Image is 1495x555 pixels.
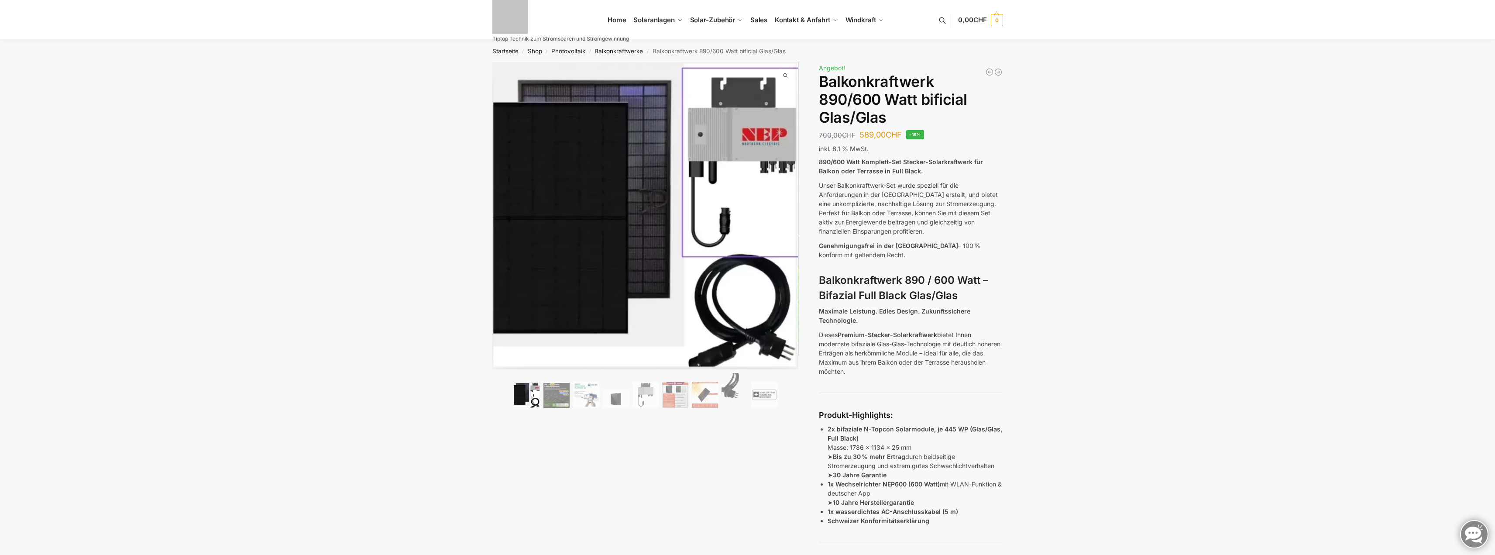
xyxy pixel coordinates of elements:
span: – 100 % konform mit geltendem Recht. [819,242,980,259]
bdi: 700,00 [819,131,856,139]
strong: 1x Wechselrichter NEP600 (600 Watt) [828,480,940,488]
p: Masse: 1786 x 1134 x 25 mm ➤ durch beidseitige Stromerzeugung und extrem gutes Schwachlichtverhal... [828,424,1003,479]
strong: 30 Jahre Garantie [833,471,887,479]
span: Solar-Zubehör [690,16,735,24]
img: Balkonkraftwerk 890/600 Watt bificial Glas/Glas 1 [492,62,799,369]
span: Kontakt & Anfahrt [775,16,830,24]
strong: 890/600 Watt Komplett-Set Stecker-Solarkraftwerk für Balkon oder Terrasse in Full Black. [819,158,983,175]
strong: 10 Jahre Herstellergarantie [833,499,914,506]
span: / [542,48,551,55]
span: 0 [991,14,1003,26]
a: Kontakt & Anfahrt [771,0,842,40]
span: CHF [842,131,856,139]
p: mit WLAN-Funktion & deutscher App ➤ [828,479,1003,507]
span: / [519,48,528,55]
a: Solar-Zubehör [686,0,746,40]
strong: Produkt-Highlights: [819,410,893,420]
span: 0,00 [958,16,986,24]
span: Genehmigungsfrei in der [GEOGRAPHIC_DATA] [819,242,958,249]
span: Angebot! [819,64,845,72]
img: Anschlusskabel-3meter_schweizer-stecker [722,373,748,408]
span: CHF [886,130,902,139]
a: 890/600 Watt Solarkraftwerk + 2,7 KW Batteriespeicher Genehmigungsfrei [985,68,994,76]
span: Sales [750,16,768,24]
a: Solaranlagen [630,0,686,40]
a: 0,00CHF 0 [958,7,1003,33]
nav: Breadcrumb [477,40,1018,62]
span: / [585,48,595,55]
strong: Balkonkraftwerk 890 / 600 Watt – Bifazial Full Black Glas/Glas [819,274,988,302]
p: Unser Balkonkraftwerk-Set wurde speziell für die Anforderungen in der [GEOGRAPHIC_DATA] erstellt,... [819,181,1003,236]
span: Windkraft [845,16,876,24]
bdi: 589,00 [859,130,902,139]
img: Bificial im Vergleich zu billig Modulen [662,382,688,408]
h1: Balkonkraftwerk 890/600 Watt bificial Glas/Glas [819,73,1003,126]
img: Balkonkraftwerk 890/600 Watt bificial Glas/Glas – Bild 9 [751,382,777,408]
a: Shop [528,48,542,55]
a: Sales [746,0,771,40]
img: Bificial 30 % mehr Leistung [692,382,718,408]
img: Maysun [603,390,629,408]
img: Bificiales Hochleistungsmodul [514,382,540,408]
a: Startseite [492,48,519,55]
strong: Schweizer Konformitätserklärung [828,517,929,524]
span: / [643,48,652,55]
img: Balkonkraftwerk 890/600 Watt bificial Glas/Glas 3 [798,62,1104,355]
p: Tiptop Technik zum Stromsparen und Stromgewinnung [492,36,629,41]
strong: Bis zu 30 % mehr Ertrag [833,453,905,460]
strong: 1x wasserdichtes AC-Anschlusskabel (5 m) [828,508,958,515]
span: CHF [973,16,987,24]
a: Steckerkraftwerk 890/600 Watt, mit Ständer für Terrasse inkl. Lieferung [994,68,1003,76]
span: -16% [906,130,924,139]
a: Windkraft [842,0,887,40]
p: Dieses bietet Ihnen modernste bifaziale Glas-Glas-Technologie mit deutlich höheren Erträgen als h... [819,330,1003,376]
img: Balkonkraftwerk 890/600 Watt bificial Glas/Glas – Bild 5 [632,382,659,408]
a: Balkonkraftwerke [595,48,643,55]
strong: Maximale Leistung. Edles Design. Zukunftssichere Technologie. [819,307,970,324]
strong: Premium-Stecker-Solarkraftwerk [838,331,937,338]
img: Balkonkraftwerk 890/600 Watt bificial Glas/Glas – Bild 2 [543,383,570,408]
img: Balkonkraftwerk 890/600 Watt bificial Glas/Glas – Bild 3 [573,382,599,408]
span: Solaranlagen [633,16,675,24]
strong: 2x bifaziale N-Topcon Solarmodule, je 445 WP (Glas/Glas, Full Black) [828,425,1002,442]
span: inkl. 8,1 % MwSt. [819,145,869,152]
a: Photovoltaik [551,48,585,55]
